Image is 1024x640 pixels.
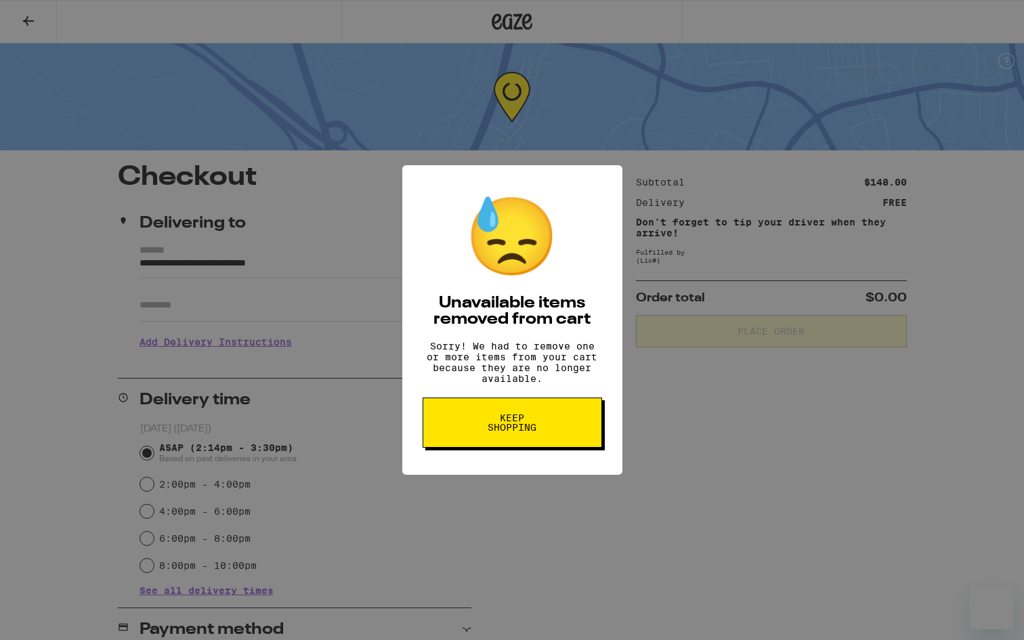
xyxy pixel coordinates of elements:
div: 😓 [465,192,559,282]
h2: Unavailable items removed from cart [423,295,602,328]
iframe: Button to launch messaging window [970,586,1013,629]
span: Keep Shopping [477,413,547,432]
button: Keep Shopping [423,398,602,448]
p: Sorry! We had to remove one or more items from your cart because they are no longer available. [423,341,602,384]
